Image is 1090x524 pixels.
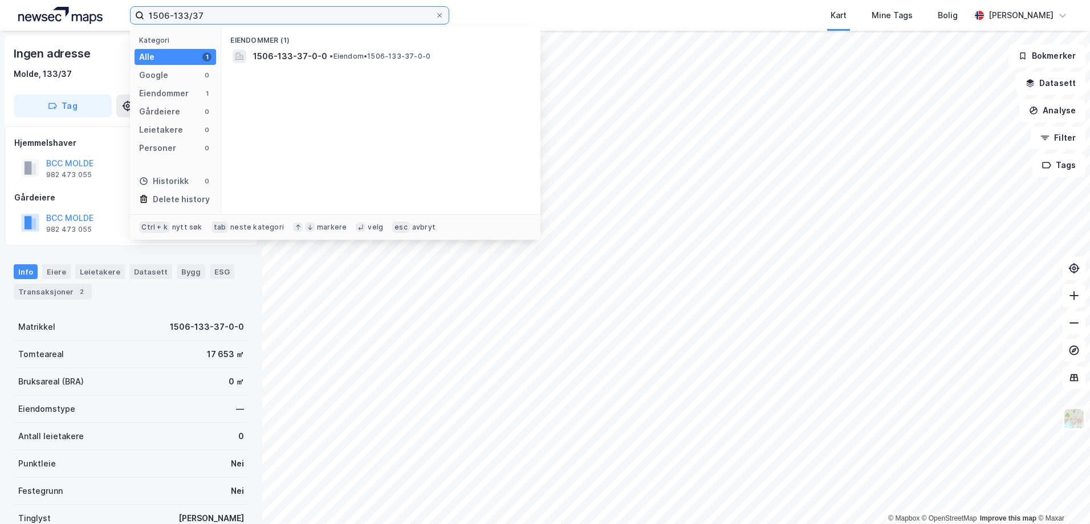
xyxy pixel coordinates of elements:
div: Tomteareal [18,347,64,361]
div: 1 [202,52,212,62]
iframe: Chat Widget [1033,469,1090,524]
div: Info [14,264,38,279]
div: Gårdeiere [139,105,180,118]
input: Søk på adresse, matrikkel, gårdeiere, leietakere eller personer [144,7,435,24]
button: Datasett [1016,72,1085,95]
button: Bokmerker [1008,44,1085,67]
img: Z [1063,408,1085,429]
div: Eiendommer (1) [221,27,540,47]
div: Punktleie [18,457,56,470]
div: 1 [202,89,212,98]
div: 982 473 055 [46,170,92,179]
div: tab [212,222,229,233]
button: Tag [14,95,112,117]
span: Eiendom • 1506-133-37-0-0 [330,52,430,61]
div: Google [139,68,168,82]
div: Antall leietakere [18,429,84,443]
div: Nei [231,484,244,498]
img: logo.a4113a55bc3d86da70a041830d287a7e.svg [18,7,103,24]
div: velg [368,223,383,232]
div: Kart [831,9,847,22]
div: 1506-133-37-0-0 [170,320,244,334]
div: Transaksjoner [14,284,92,300]
div: Nei [231,457,244,470]
div: Leietakere [139,123,183,137]
div: nytt søk [172,223,202,232]
div: Ctrl + k [139,222,170,233]
div: — [236,402,244,416]
div: 0 ㎡ [229,375,244,388]
button: Tags [1032,154,1085,177]
a: Improve this map [980,514,1036,522]
div: 0 [202,107,212,116]
div: Hjemmelshaver [14,136,248,150]
div: [PERSON_NAME] [989,9,1054,22]
div: 17 653 ㎡ [207,347,244,361]
div: Historikk [139,174,189,188]
a: Mapbox [888,514,920,522]
div: neste kategori [230,223,284,232]
div: Eiendommer [139,87,189,100]
div: Ingen adresse [14,44,92,63]
a: OpenStreetMap [922,514,977,522]
div: 0 [238,429,244,443]
div: Bygg [177,264,205,279]
div: 0 [202,177,212,186]
div: Molde, 133/37 [14,67,72,81]
div: Alle [139,50,154,64]
div: 0 [202,144,212,153]
div: Gårdeiere [14,191,248,204]
div: ESG [210,264,234,279]
button: Filter [1031,126,1085,149]
div: Personer [139,141,176,155]
div: Bolig [938,9,958,22]
span: 1506-133-37-0-0 [253,50,327,63]
div: avbryt [412,223,436,232]
div: Datasett [129,264,172,279]
div: 0 [202,71,212,80]
div: Eiere [42,264,71,279]
span: • [330,52,333,60]
div: Bruksareal (BRA) [18,375,84,388]
div: Delete history [153,193,210,206]
div: Mine Tags [872,9,913,22]
div: markere [317,223,347,232]
div: 2 [76,286,87,297]
div: Festegrunn [18,484,63,498]
div: Matrikkel [18,320,55,334]
div: Kategori [139,36,216,44]
div: 982 473 055 [46,225,92,234]
button: Analyse [1019,99,1085,122]
div: Kontrollprogram for chat [1033,469,1090,524]
div: Leietakere [75,264,125,279]
div: 0 [202,125,212,134]
div: esc [392,222,410,233]
div: Eiendomstype [18,402,75,416]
